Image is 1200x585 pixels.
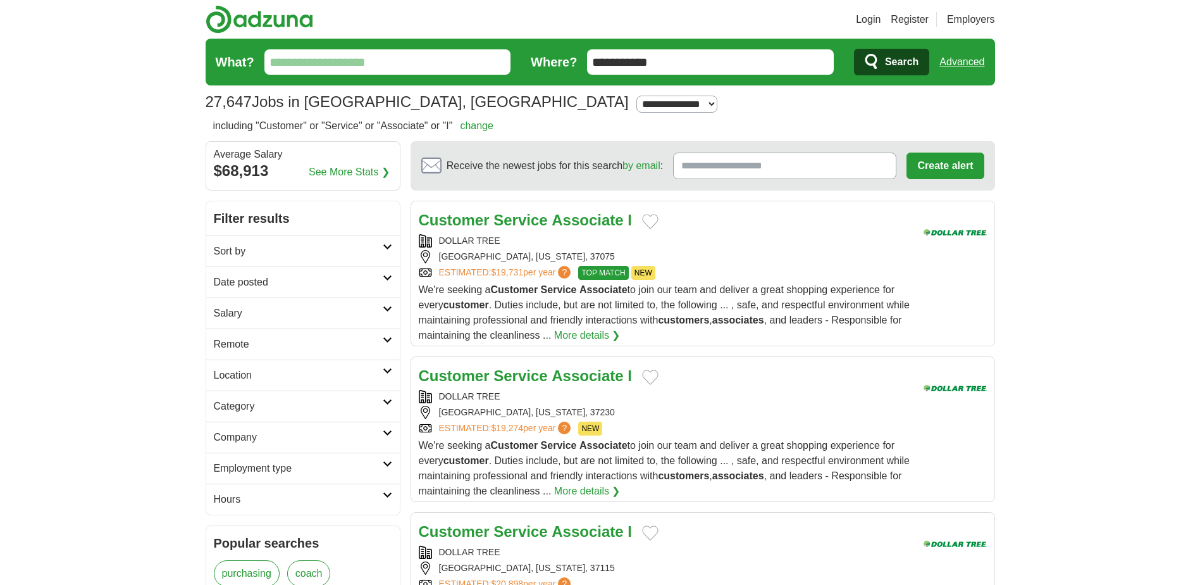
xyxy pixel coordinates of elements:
a: Employment type [206,453,400,484]
strong: Service [493,367,547,384]
h2: Remote [214,337,383,352]
h2: Employment type [214,461,383,476]
strong: Customer [419,367,490,384]
a: ESTIMATED:$19,731per year? [439,266,574,280]
span: $19,274 [491,423,523,433]
h2: Filter results [206,201,400,236]
strong: Customer [490,284,538,295]
strong: I [628,367,632,384]
h2: Hours [214,492,383,507]
a: Customer Service Associate I [419,367,633,384]
strong: Associate [552,211,623,229]
h2: Date posted [214,275,383,290]
span: TOP MATCH [578,266,628,280]
div: [GEOGRAPHIC_DATA], [US_STATE], 37115 [419,562,913,575]
span: $19,731 [491,267,523,277]
h2: Salary [214,306,383,321]
span: NEW [578,422,602,436]
button: Add to favorite jobs [642,525,659,541]
h2: Company [214,430,383,445]
button: Create alert [906,153,984,179]
a: Login [856,12,881,27]
span: ? [558,266,571,279]
h1: Jobs in [GEOGRAPHIC_DATA], [GEOGRAPHIC_DATA] [206,93,629,110]
strong: Associate [552,523,623,540]
a: DOLLAR TREE [439,236,500,246]
strong: Service [541,284,577,295]
img: Dollar Tree logo [924,209,987,256]
a: Category [206,391,400,422]
span: We're seeking a to join our team and deliver a great shopping experience for every . Duties inclu... [419,440,910,496]
strong: Associate [579,440,628,451]
strong: Associate [552,367,623,384]
a: Sort by [206,236,400,267]
a: More details ❯ [554,484,621,499]
img: Dollar Tree logo [924,520,987,568]
div: $68,913 [214,160,392,182]
strong: associates [712,315,764,325]
a: Location [206,360,400,391]
button: Add to favorite jobs [642,370,659,385]
strong: customer [443,299,489,310]
a: Salary [206,298,400,329]
a: Customer Service Associate I [419,211,633,229]
a: More details ❯ [554,328,621,343]
button: Add to favorite jobs [642,214,659,229]
strong: I [628,211,632,229]
strong: Service [493,211,547,229]
h2: Sort by [214,244,383,259]
strong: Service [541,440,577,451]
strong: I [628,523,632,540]
span: Search [885,49,919,75]
a: See More Stats ❯ [309,165,390,180]
label: Where? [531,53,577,72]
strong: Customer [419,211,490,229]
h2: Category [214,399,383,414]
a: Advanced [939,49,984,75]
a: Hours [206,484,400,515]
label: What? [216,53,254,72]
img: Adzuna logo [206,5,313,34]
div: [GEOGRAPHIC_DATA], [US_STATE], 37075 [419,250,913,263]
a: ESTIMATED:$19,274per year? [439,422,574,436]
a: Date posted [206,267,400,298]
div: Average Salary [214,149,392,160]
strong: associates [712,470,764,481]
a: Company [206,422,400,453]
span: NEW [631,266,655,280]
a: DOLLAR TREE [439,391,500,401]
div: [GEOGRAPHIC_DATA], [US_STATE], 37230 [419,406,913,419]
a: DOLLAR TREE [439,547,500,557]
h2: including "Customer" or "Service" or "Associate" or "I" [213,118,493,134]
strong: Associate [579,284,628,295]
span: 27,647 [206,91,252,113]
span: We're seeking a to join our team and deliver a great shopping experience for every . Duties inclu... [419,284,910,341]
h2: Location [214,368,383,383]
a: change [460,120,493,131]
strong: Customer [490,440,538,451]
a: by email [622,160,660,171]
a: Remote [206,329,400,360]
button: Search [854,49,929,75]
img: Dollar Tree logo [924,365,987,412]
strong: customers [658,470,709,481]
strong: Customer [419,523,490,540]
strong: customers [658,315,709,325]
strong: Service [493,523,547,540]
span: Receive the newest jobs for this search : [447,158,663,173]
a: Employers [947,12,995,27]
a: Customer Service Associate I [419,523,633,540]
h2: Popular searches [214,534,392,553]
span: ? [558,422,571,434]
a: Register [891,12,929,27]
strong: customer [443,455,489,466]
